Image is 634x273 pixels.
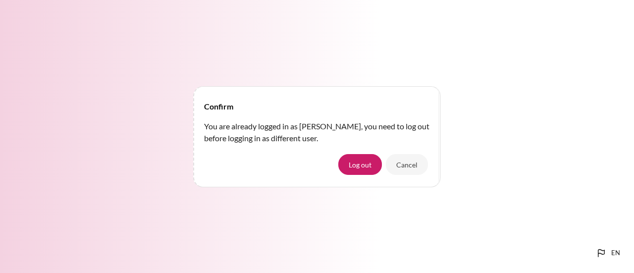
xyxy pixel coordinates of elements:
button: Languages [591,243,624,263]
span: en [611,248,620,258]
button: Log out [338,154,382,175]
p: You are already logged in as [PERSON_NAME], you need to log out before logging in as different user. [204,120,430,144]
button: Cancel [386,154,428,175]
h4: Confirm [204,101,233,112]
